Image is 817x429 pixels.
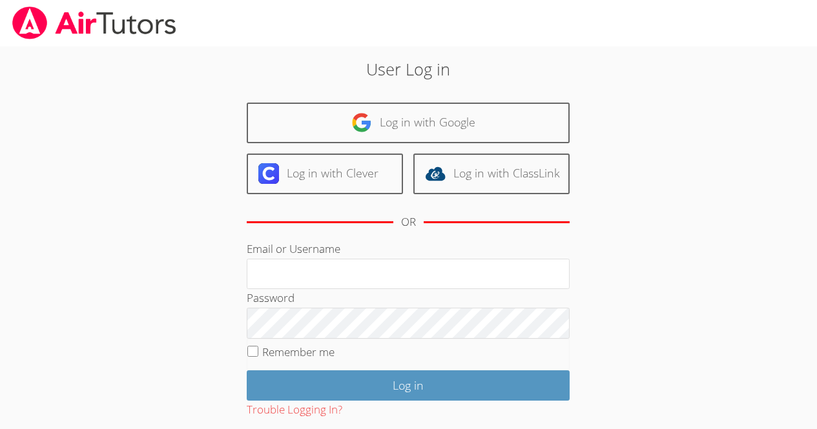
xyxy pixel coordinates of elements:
a: Log in with Clever [247,154,403,194]
img: classlink-logo-d6bb404cc1216ec64c9a2012d9dc4662098be43eaf13dc465df04b49fa7ab582.svg [425,163,446,184]
input: Log in [247,370,570,401]
img: google-logo-50288ca7cdecda66e5e0955fdab243c47b7ad437acaf1139b6f446037453330a.svg [351,112,372,133]
img: airtutors_banner-c4298cdbf04f3fff15de1276eac7730deb9818008684d7c2e4769d2f7ddbe033.png [11,6,178,39]
div: OR [401,213,416,232]
label: Remember me [262,344,335,359]
a: Log in with ClassLink [413,154,570,194]
label: Email or Username [247,241,340,256]
img: clever-logo-6eab21bc6e7a338710f1a6ff85c0baf02591cd810cc4098c63d3a4b26e2feb20.svg [258,163,279,184]
a: Log in with Google [247,103,570,143]
h2: User Log in [188,57,629,81]
label: Password [247,290,295,305]
button: Trouble Logging In? [247,401,342,419]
